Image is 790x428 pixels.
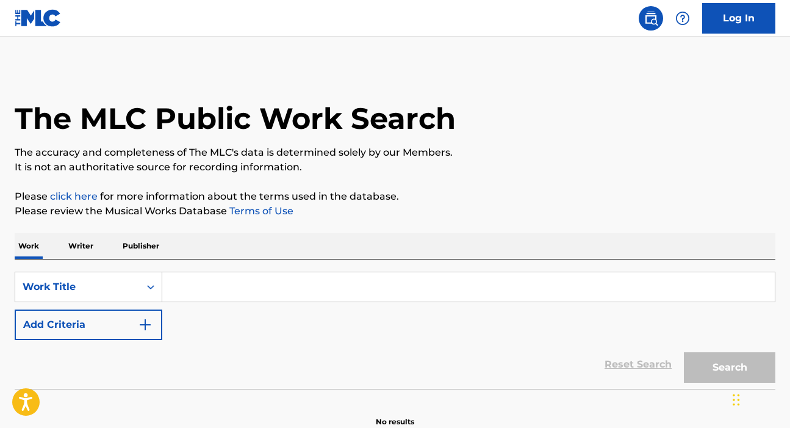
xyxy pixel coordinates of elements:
[227,205,293,217] a: Terms of Use
[639,6,663,31] a: Public Search
[23,280,132,294] div: Work Title
[50,190,98,202] a: click here
[644,11,658,26] img: search
[729,369,790,428] iframe: Chat Widget
[702,3,775,34] a: Log In
[119,233,163,259] p: Publisher
[65,233,97,259] p: Writer
[15,160,775,175] p: It is not an authoritative source for recording information.
[733,382,740,418] div: Drag
[675,11,690,26] img: help
[15,9,62,27] img: MLC Logo
[15,100,456,137] h1: The MLC Public Work Search
[15,310,162,340] button: Add Criteria
[15,189,775,204] p: Please for more information about the terms used in the database.
[15,145,775,160] p: The accuracy and completeness of The MLC's data is determined solely by our Members.
[376,402,414,427] p: No results
[15,204,775,219] p: Please review the Musical Works Database
[15,272,775,389] form: Search Form
[670,6,695,31] div: Help
[138,317,153,332] img: 9d2ae6d4665cec9f34b9.svg
[15,233,43,259] p: Work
